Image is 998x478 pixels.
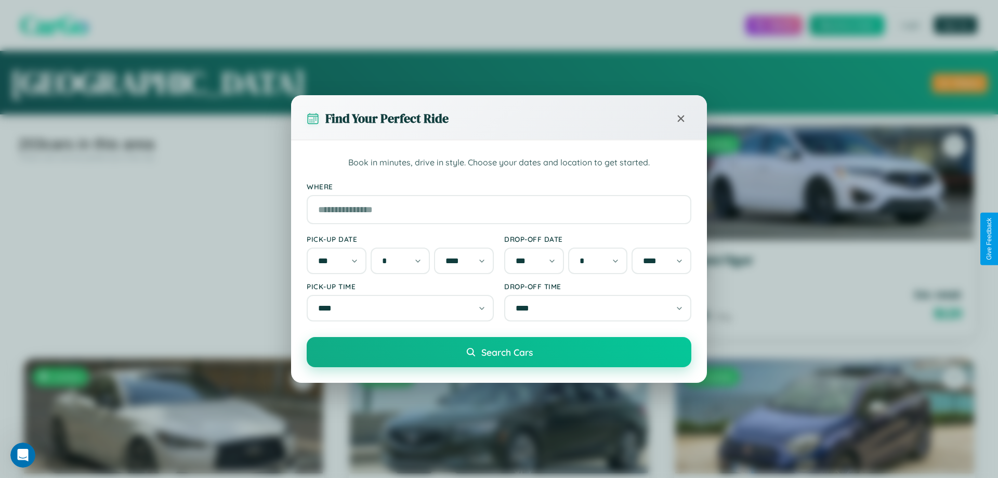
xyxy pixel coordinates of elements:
[307,337,691,367] button: Search Cars
[307,156,691,170] p: Book in minutes, drive in style. Choose your dates and location to get started.
[325,110,449,127] h3: Find Your Perfect Ride
[504,282,691,291] label: Drop-off Time
[307,182,691,191] label: Where
[307,282,494,291] label: Pick-up Time
[504,235,691,243] label: Drop-off Date
[307,235,494,243] label: Pick-up Date
[481,346,533,358] span: Search Cars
